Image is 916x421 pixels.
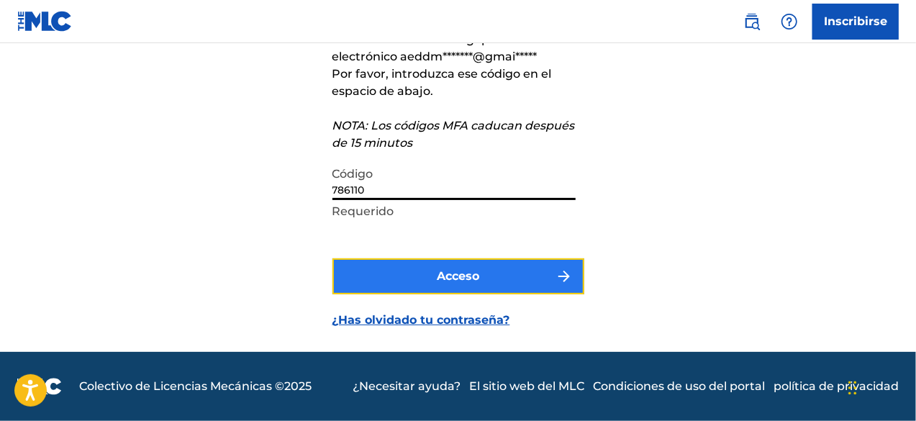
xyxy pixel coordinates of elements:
a: ¿Has olvidado tu contraseña? [332,312,510,329]
a: Inscribirse [812,4,899,40]
font: política de privacidad [774,379,899,393]
a: El sitio web del MLC [469,378,584,395]
font: Acceso [437,269,479,283]
div: Arrastrar [848,366,857,409]
font: Por favor, introduzca ese código en el espacio de abajo. [332,67,552,98]
font: NOTA: Los códigos MFA caducan después de 15 minutos [332,119,575,150]
font: Inscribirse [824,14,887,28]
img: logo [17,378,62,395]
img: f7272a7cc735f4ea7f67.svg [556,268,573,285]
img: ayuda [781,13,798,30]
a: política de privacidad [774,378,899,395]
a: ¿Necesitar ayuda? [353,378,461,395]
font: ¿Necesitar ayuda? [353,379,461,393]
a: Condiciones de uso del portal [593,378,765,395]
iframe: Widget de chat [844,352,916,421]
font: El sitio web del MLC [469,379,584,393]
font: Condiciones de uso del portal [593,379,765,393]
font: ¿Has olvidado tu contraseña? [332,313,510,327]
img: buscar [743,13,761,30]
img: Logotipo del MLC [17,11,73,32]
font: Colectivo de Licencias Mecánicas © [79,379,284,393]
font: Requerido [332,204,394,218]
font: 2025 [284,379,312,393]
a: Búsqueda pública [738,7,766,36]
button: Acceso [332,258,584,294]
div: Ayuda [775,7,804,36]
